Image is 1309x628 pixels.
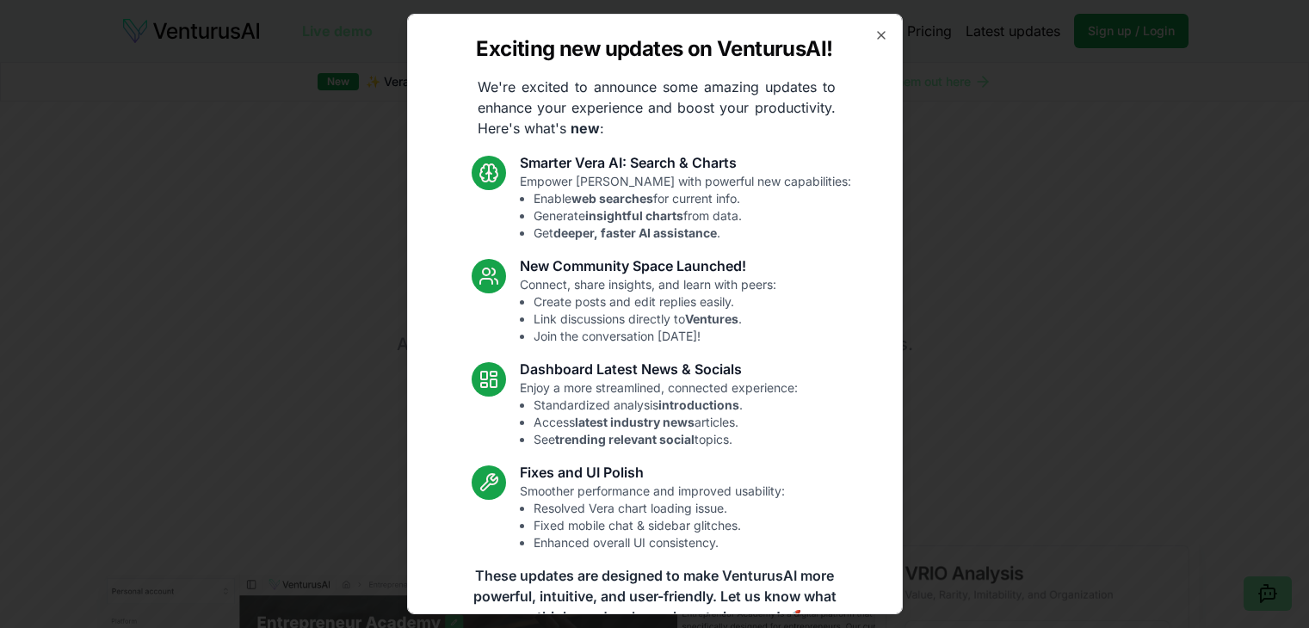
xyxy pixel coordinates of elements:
strong: insightful charts [585,208,683,223]
strong: web searches [571,191,653,206]
li: Enhanced overall UI consistency. [534,534,785,551]
h3: Smarter Vera AI: Search & Charts [520,152,851,173]
p: We're excited to announce some amazing updates to enhance your experience and boost your producti... [464,77,849,139]
h3: New Community Space Launched! [520,256,776,276]
strong: deeper, faster AI assistance [553,225,717,240]
p: Connect, share insights, and learn with peers: [520,276,776,345]
li: Access articles. [534,414,798,431]
li: Enable for current info. [534,190,851,207]
li: Fixed mobile chat & sidebar glitches. [534,517,785,534]
li: Create posts and edit replies easily. [534,293,776,311]
li: Join the conversation [DATE]! [534,328,776,345]
strong: Ventures [685,311,738,326]
h3: Fixes and UI Polish [520,462,785,483]
li: Resolved Vera chart loading issue. [534,500,785,517]
strong: new [571,120,600,137]
li: Link discussions directly to . [534,311,776,328]
h2: Exciting new updates on VenturusAI! [476,35,832,63]
h3: Dashboard Latest News & Socials [520,359,798,379]
li: Get . [534,225,851,242]
li: Generate from data. [534,207,851,225]
p: Empower [PERSON_NAME] with powerful new capabilities: [520,173,851,242]
strong: latest industry news [575,415,695,429]
strong: introductions [658,397,739,412]
p: These updates are designed to make VenturusAI more powerful, intuitive, and user-friendly. Let us... [462,565,848,627]
p: Smoother performance and improved usability: [520,483,785,551]
strong: trending relevant social [555,432,695,446]
li: See topics. [534,431,798,448]
li: Standardized analysis . [534,397,798,414]
p: Enjoy a more streamlined, connected experience: [520,379,798,448]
